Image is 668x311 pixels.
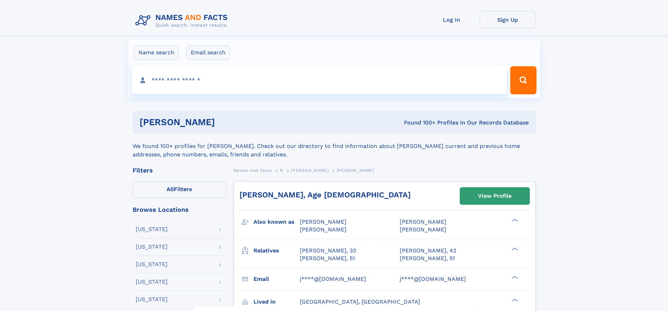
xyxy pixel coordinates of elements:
[400,247,456,255] a: [PERSON_NAME], 42
[510,298,518,302] div: ❯
[254,296,300,308] h3: Lived in
[400,255,455,262] a: [PERSON_NAME], 51
[460,188,529,204] a: View Profile
[186,45,230,60] label: Email search
[254,216,300,228] h3: Also known as
[309,119,529,127] div: Found 100+ Profiles In Our Records Database
[140,118,310,127] h1: [PERSON_NAME]
[136,227,168,232] div: [US_STATE]
[510,218,518,223] div: ❯
[300,218,346,225] span: [PERSON_NAME]
[239,190,411,199] a: [PERSON_NAME], Age [DEMOGRAPHIC_DATA]
[136,262,168,267] div: [US_STATE]
[133,11,234,30] img: Logo Names and Facts
[133,207,227,213] div: Browse Locations
[254,245,300,257] h3: Relatives
[254,273,300,285] h3: Email
[478,188,512,204] div: View Profile
[300,226,346,233] span: [PERSON_NAME]
[510,246,518,251] div: ❯
[133,167,227,174] div: Filters
[133,181,227,198] label: Filters
[400,226,446,233] span: [PERSON_NAME]
[234,166,272,175] a: Names and Facts
[280,168,283,173] span: N
[167,186,174,192] span: All
[291,168,329,173] span: [PERSON_NAME]
[136,244,168,250] div: [US_STATE]
[337,168,374,173] span: [PERSON_NAME]
[133,134,536,159] div: We found 100+ profiles for [PERSON_NAME]. Check out our directory to find information about [PERS...
[400,218,446,225] span: [PERSON_NAME]
[424,11,480,28] a: Log In
[300,247,356,255] a: [PERSON_NAME], 33
[300,298,420,305] span: [GEOGRAPHIC_DATA], [GEOGRAPHIC_DATA]
[480,11,536,28] a: Sign Up
[300,255,355,262] a: [PERSON_NAME], 51
[136,297,168,302] div: [US_STATE]
[280,166,283,175] a: N
[510,66,536,94] button: Search Button
[134,45,179,60] label: Name search
[510,275,518,279] div: ❯
[136,279,168,285] div: [US_STATE]
[132,66,507,94] input: search input
[291,166,329,175] a: [PERSON_NAME]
